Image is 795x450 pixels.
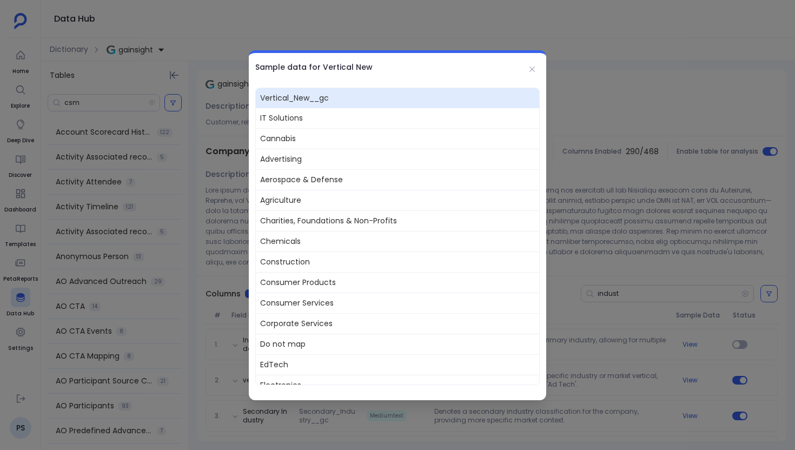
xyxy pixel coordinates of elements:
h2: Sample data for Vertical New [255,62,373,72]
span: Vertical_New__gc [256,88,539,108]
span: Construction [256,252,539,272]
span: EdTech [256,354,539,375]
span: Charities, Foundations & Non-Profits [256,210,539,231]
span: Agriculture [256,190,539,210]
span: Do not map [256,334,539,354]
span: Chemicals [256,231,539,252]
span: Consumer Products [256,272,539,293]
span: Cannabis [256,128,539,149]
span: IT Solutions [256,108,539,128]
span: Electronics [256,375,539,395]
span: Advertising [256,149,539,169]
span: Aerospace & Defense [256,169,539,190]
span: Consumer Services [256,293,539,313]
span: Corporate Services [256,313,539,334]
